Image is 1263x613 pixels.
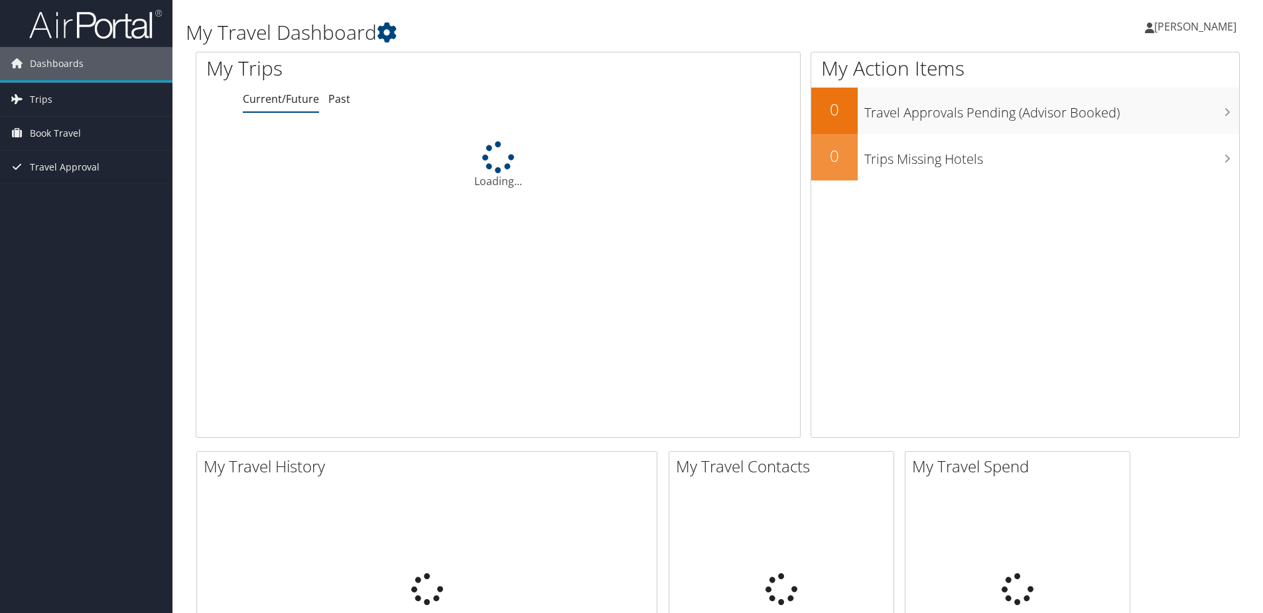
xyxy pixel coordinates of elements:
[1145,7,1250,46] a: [PERSON_NAME]
[1154,19,1236,34] span: [PERSON_NAME]
[30,83,52,116] span: Trips
[328,92,350,106] a: Past
[29,9,162,40] img: airportal-logo.png
[676,455,894,478] h2: My Travel Contacts
[30,151,100,184] span: Travel Approval
[811,88,1239,134] a: 0Travel Approvals Pending (Advisor Booked)
[811,134,1239,180] a: 0Trips Missing Hotels
[912,455,1130,478] h2: My Travel Spend
[196,141,800,189] div: Loading...
[30,117,81,150] span: Book Travel
[243,92,319,106] a: Current/Future
[811,98,858,121] h2: 0
[206,54,539,82] h1: My Trips
[811,54,1239,82] h1: My Action Items
[811,145,858,167] h2: 0
[30,47,84,80] span: Dashboards
[864,97,1239,122] h3: Travel Approvals Pending (Advisor Booked)
[864,143,1239,169] h3: Trips Missing Hotels
[186,19,895,46] h1: My Travel Dashboard
[204,455,657,478] h2: My Travel History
